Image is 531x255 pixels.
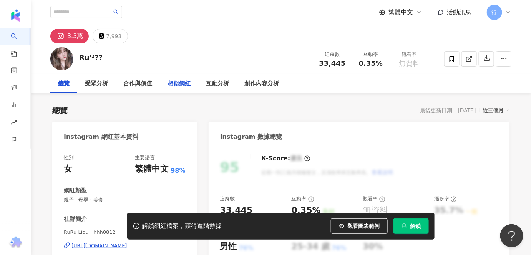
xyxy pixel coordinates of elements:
div: 男性 [220,241,237,253]
div: 0.35% [291,205,320,217]
span: search [113,9,119,15]
div: 互動分析 [206,79,229,88]
div: 互動率 [291,195,314,202]
span: 親子 · 母嬰 · 美食 [64,197,186,203]
span: 行 [492,8,497,17]
div: 解鎖網紅檔案，獲得進階數據 [142,222,222,230]
div: 女 [64,163,72,175]
span: rise [11,115,17,132]
button: 3.3萬 [50,29,89,43]
div: 近三個月 [483,105,509,115]
div: Instagram 網紅基本資料 [64,133,138,141]
div: 性別 [64,154,74,161]
div: 觀看率 [395,50,424,58]
div: 互動率 [356,50,385,58]
button: 觀看圖表範例 [331,218,388,234]
div: 總覽 [52,105,68,116]
span: 活動訊息 [447,8,471,16]
span: 解鎖 [410,223,421,229]
div: 相似網紅 [168,79,191,88]
div: 合作與價值 [123,79,152,88]
div: 網紅類型 [64,187,87,195]
span: 0.35% [359,60,383,67]
div: 總覽 [58,79,70,88]
div: 追蹤數 [220,195,235,202]
a: [URL][DOMAIN_NAME] [64,242,186,249]
div: 最後更新日期：[DATE] [420,107,476,113]
div: 無資料 [363,205,388,217]
div: 7,993 [106,31,121,42]
span: 無資料 [399,60,420,67]
div: 3.3萬 [67,31,83,42]
div: Instagram 數據總覽 [220,133,282,141]
div: 33,445 [220,205,253,217]
div: Ru'²?? [79,53,103,62]
div: K-Score : [262,154,310,163]
div: 受眾分析 [85,79,108,88]
div: [URL][DOMAIN_NAME] [71,242,127,249]
img: chrome extension [8,237,23,249]
span: 觀看圖表範例 [347,223,380,229]
img: KOL Avatar [50,47,73,70]
div: 繁體中文 [135,163,169,175]
button: 解鎖 [393,218,429,234]
a: search [11,28,26,58]
div: 漲粉率 [434,195,457,202]
button: 7,993 [93,29,128,43]
div: 追蹤數 [318,50,347,58]
div: 主要語言 [135,154,155,161]
div: 創作內容分析 [244,79,279,88]
img: logo icon [9,9,22,22]
div: 觀看率 [363,195,385,202]
span: lock [402,223,407,229]
span: 33,445 [319,59,345,67]
span: 繁體中文 [388,8,413,17]
span: 98% [171,167,185,175]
